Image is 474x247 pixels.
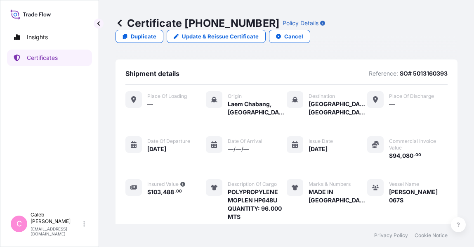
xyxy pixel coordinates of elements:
span: —/—/— [228,145,249,153]
span: , [400,153,402,159]
p: Insights [27,33,48,41]
span: Insured Value [147,181,179,188]
span: Issue Date [309,138,333,145]
p: [EMAIL_ADDRESS][DOMAIN_NAME] [31,226,82,236]
span: Destination [309,93,335,100]
span: 080 [402,153,413,159]
p: SO# 5013160393 [400,69,448,78]
span: POLYPROPYLENE MOPLEN HP648U QUANTITY: 96.000 MTS [228,188,286,221]
span: [GEOGRAPHIC_DATA], [GEOGRAPHIC_DATA] [309,100,367,116]
span: Shipment details [125,69,179,78]
span: . [175,190,176,193]
span: Commercial Invoice Value [389,138,448,151]
span: [DATE] [309,145,328,153]
span: 00 [176,190,182,193]
span: Place of discharge [389,93,434,100]
p: Caleb [PERSON_NAME] [31,211,82,225]
span: $ [147,189,151,195]
p: Cancel [284,32,303,40]
span: [PERSON_NAME] 067S [389,188,448,204]
span: 103 [151,189,161,195]
span: Place of Loading [147,93,187,100]
span: C [17,220,22,228]
a: Certificates [7,50,92,66]
a: Cookie Notice [415,232,448,239]
span: $ [389,153,393,159]
span: Date of arrival [228,138,262,145]
span: Origin [228,93,242,100]
a: Privacy Policy [374,232,408,239]
button: Cancel [269,30,310,43]
p: Certificate [PHONE_NUMBER] [116,17,279,30]
span: 00 [415,154,421,157]
a: Duplicate [116,30,163,43]
p: Certificates [27,54,58,62]
span: MADE IN [GEOGRAPHIC_DATA] [309,188,367,204]
span: — [147,100,153,108]
span: — [389,100,395,108]
p: Duplicate [131,32,156,40]
span: 94 [393,153,400,159]
span: . [414,154,415,157]
span: Date of departure [147,138,190,145]
span: 488 [163,189,174,195]
a: Insights [7,29,92,45]
p: Policy Details [283,19,318,27]
span: Description of cargo [228,181,277,188]
span: Laem Chabang, [GEOGRAPHIC_DATA] [228,100,286,116]
span: [DATE] [147,145,166,153]
span: Vessel Name [389,181,419,188]
a: Update & Reissue Certificate [167,30,266,43]
p: Update & Reissue Certificate [182,32,259,40]
span: , [161,189,163,195]
span: Marks & Numbers [309,181,351,188]
p: Reference: [369,69,398,78]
